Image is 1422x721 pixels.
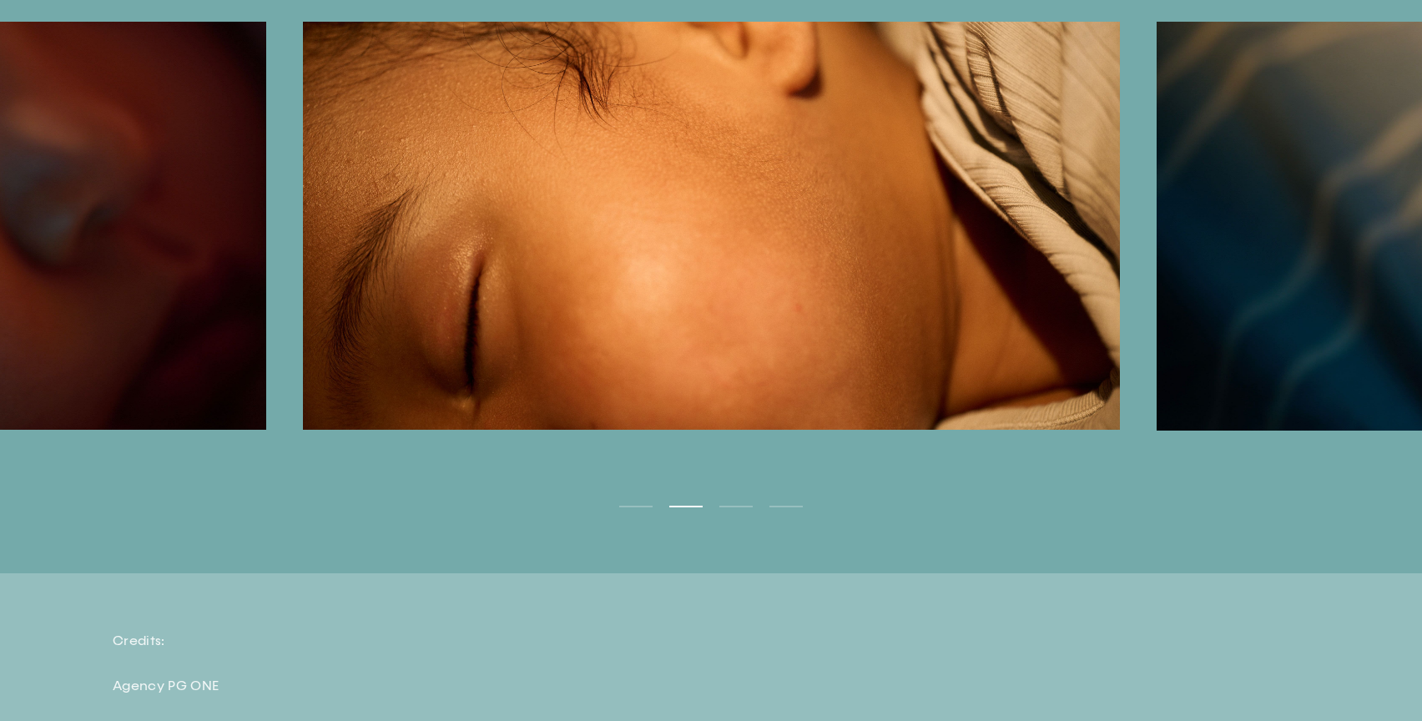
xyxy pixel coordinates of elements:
button: 4 [769,506,803,507]
button: 2 [669,506,703,507]
button: Next [711,22,1422,436]
p: Credits: [113,632,697,650]
p: Agency PG ONE [113,677,697,695]
button: 1 [619,506,653,507]
button: 3 [719,506,753,507]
